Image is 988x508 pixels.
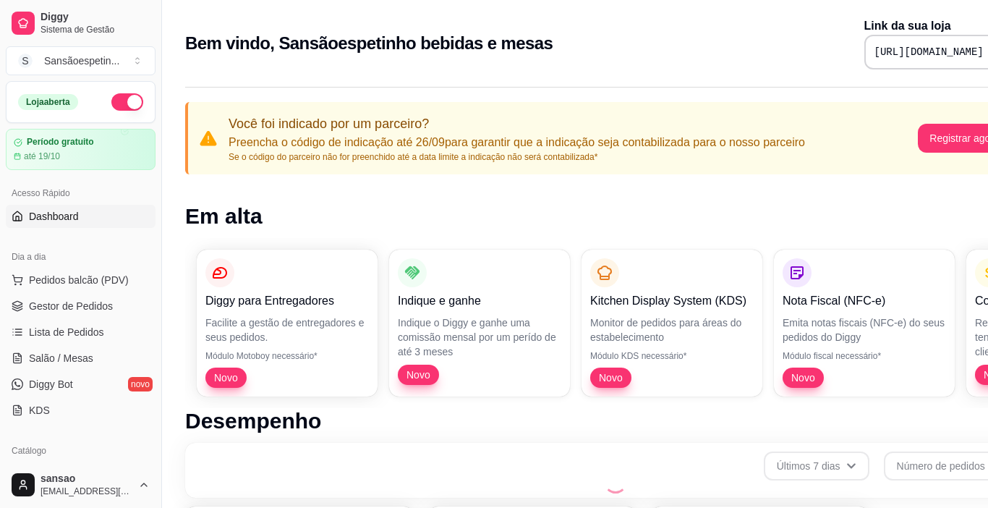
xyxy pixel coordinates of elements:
[764,452,869,481] button: Últimos 7 dias
[6,321,156,344] a: Lista de Pedidos
[401,368,436,382] span: Novo
[6,268,156,292] button: Pedidos balcão (PDV)
[783,316,946,344] p: Emita notas fiscais (NFC-e) do seus pedidos do Diggy
[590,292,754,310] p: Kitchen Display System (KDS)
[29,325,104,339] span: Lista de Pedidos
[590,316,754,344] p: Monitor de pedidos para áreas do estabelecimento
[205,292,369,310] p: Diggy para Entregadores
[604,470,627,494] div: Loading
[208,371,244,385] span: Novo
[6,182,156,205] div: Acesso Rápido
[111,93,143,111] button: Alterar Status
[205,350,369,362] p: Módulo Motoboy necessário*
[205,316,369,344] p: Facilite a gestão de entregadores e seus pedidos.
[29,299,113,313] span: Gestor de Pedidos
[18,54,33,68] span: S
[6,6,156,41] a: DiggySistema de Gestão
[27,137,94,148] article: Período gratuito
[44,54,119,68] div: Sansãoespetin ...
[590,350,754,362] p: Módulo KDS necessário*
[874,45,984,59] pre: [URL][DOMAIN_NAME]
[6,439,156,462] div: Catálogo
[593,371,629,385] span: Novo
[197,250,378,397] button: Diggy para EntregadoresFacilite a gestão de entregadores e seus pedidos.Módulo Motoboy necessário...
[398,292,561,310] p: Indique e ganhe
[6,295,156,318] a: Gestor de Pedidos
[6,245,156,268] div: Dia a dia
[6,399,156,422] a: KDS
[24,151,60,162] article: até 19/10
[41,11,150,24] span: Diggy
[398,316,561,359] p: Indique o Diggy e ganhe uma comissão mensal por um perído de até 3 meses
[6,347,156,370] a: Salão / Mesas
[6,467,156,502] button: sansao[EMAIL_ADDRESS][DOMAIN_NAME]
[774,250,955,397] button: Nota Fiscal (NFC-e)Emita notas fiscais (NFC-e) do seus pedidos do DiggyMódulo fiscal necessário*Novo
[29,351,93,365] span: Salão / Mesas
[785,371,821,385] span: Novo
[41,24,150,35] span: Sistema de Gestão
[185,32,553,55] h2: Bem vindo, Sansãoespetinho bebidas e mesas
[41,486,132,497] span: [EMAIL_ADDRESS][DOMAIN_NAME]
[783,292,946,310] p: Nota Fiscal (NFC-e)
[229,134,805,151] p: Preencha o código de indicação até 26/09 para garantir que a indicação seja contabilizada para o ...
[6,46,156,75] button: Select a team
[29,403,50,418] span: KDS
[29,273,129,287] span: Pedidos balcão (PDV)
[229,151,805,163] p: Se o código do parceiro não for preenchido até a data limite a indicação não será contabilizada*
[29,209,79,224] span: Dashboard
[783,350,946,362] p: Módulo fiscal necessário*
[389,250,570,397] button: Indique e ganheIndique o Diggy e ganhe uma comissão mensal por um perído de até 3 mesesNovo
[41,473,132,486] span: sansao
[18,94,78,110] div: Loja aberta
[6,373,156,396] a: Diggy Botnovo
[229,114,805,134] p: Você foi indicado por um parceiro?
[582,250,762,397] button: Kitchen Display System (KDS)Monitor de pedidos para áreas do estabelecimentoMódulo KDS necessário...
[6,205,156,228] a: Dashboard
[29,377,73,391] span: Diggy Bot
[6,129,156,170] a: Período gratuitoaté 19/10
